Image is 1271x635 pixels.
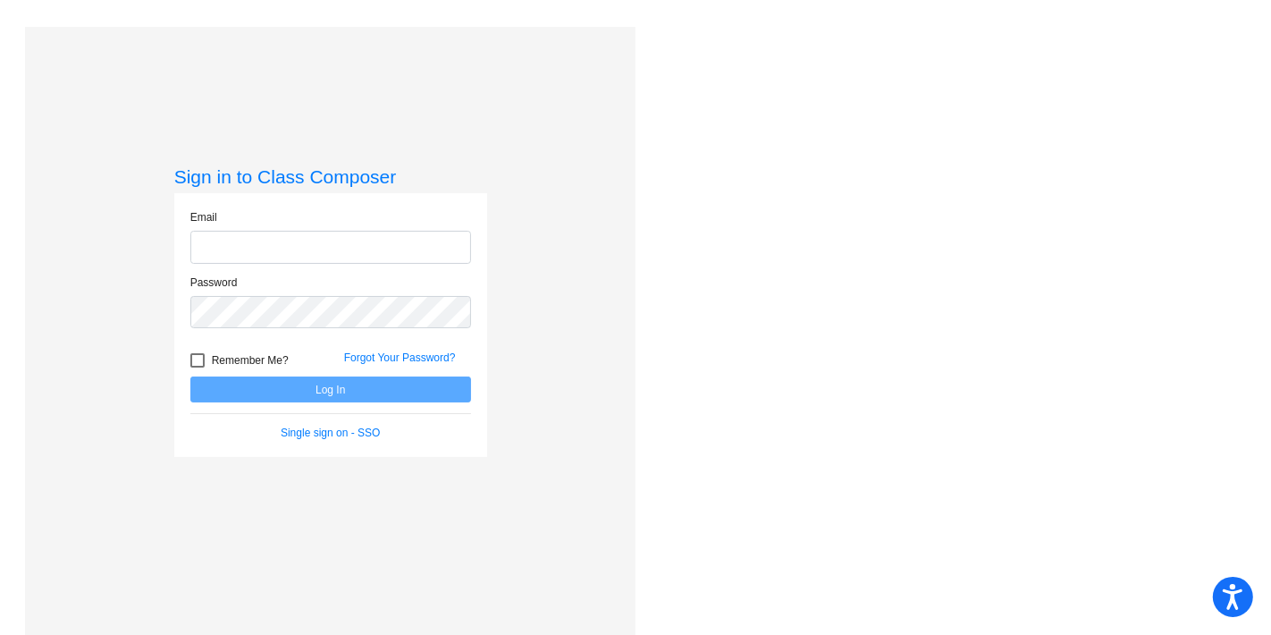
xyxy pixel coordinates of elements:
[190,209,217,225] label: Email
[190,275,238,291] label: Password
[212,350,289,371] span: Remember Me?
[344,351,456,364] a: Forgot Your Password?
[190,377,471,402] button: Log In
[174,165,487,188] h3: Sign in to Class Composer
[281,427,380,439] a: Single sign on - SSO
